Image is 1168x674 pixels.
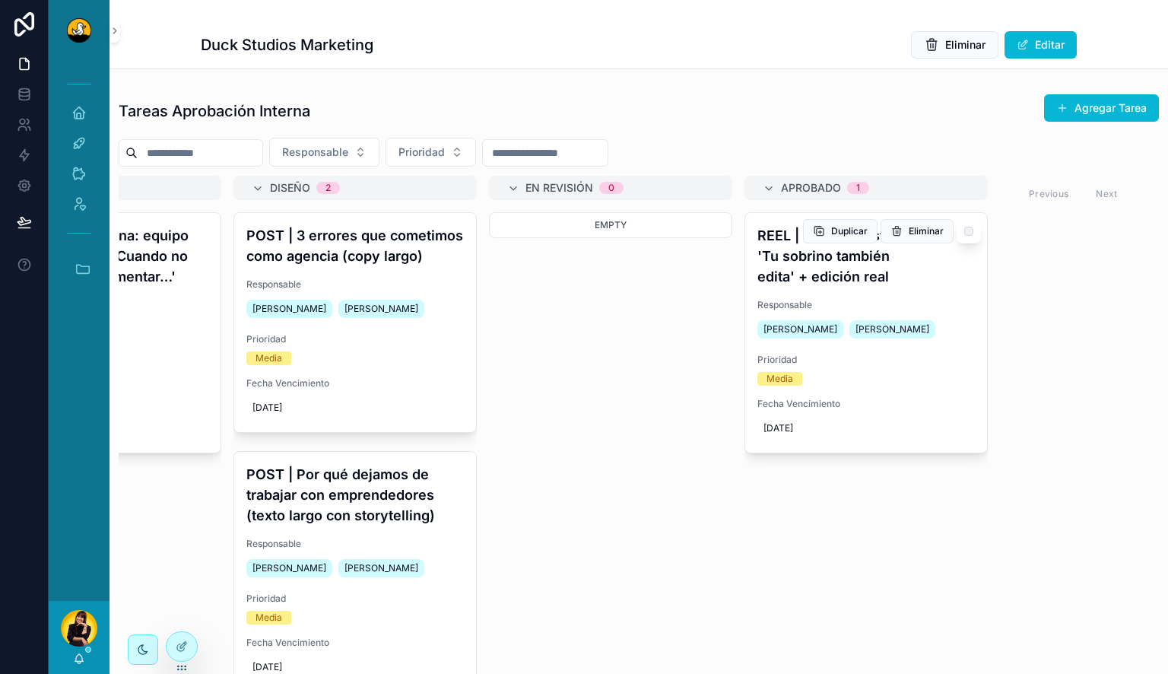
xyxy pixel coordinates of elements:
button: Eliminar [881,219,954,243]
span: [PERSON_NAME] [344,562,418,574]
button: Select Button [386,138,476,167]
div: 1 [856,182,860,194]
span: Diseño [270,180,310,196]
button: Eliminar [911,31,998,59]
span: Prioridad [246,593,464,605]
span: [PERSON_NAME] [344,303,418,315]
button: Select Button [269,138,379,167]
span: Prioridad [398,145,445,160]
div: 2 [325,182,331,194]
span: Prioridad [757,354,975,366]
div: Media [255,351,282,365]
span: Responsable [282,145,348,160]
span: Empty [595,219,627,230]
h4: POST | Por qué dejamos de trabajar con emprendedores (texto largo con storytelling) [246,464,464,526]
span: Fecha Vencimiento [246,377,464,389]
span: [PERSON_NAME] [252,303,326,315]
span: Prioridad [246,333,464,345]
span: [DATE] [763,422,969,434]
span: Aprobado [781,180,841,196]
span: Responsable [246,278,464,291]
span: Duplicar [831,225,868,237]
span: [PERSON_NAME] [252,562,326,574]
a: REEL | Reel sarcástico: 'Tu sobrino también edita' + edición realResponsable[PERSON_NAME][PERSON_... [744,212,988,453]
span: Responsable [246,538,464,550]
span: [PERSON_NAME] [763,323,837,335]
button: Editar [1005,31,1077,59]
span: Responsable [757,299,975,311]
button: Agregar Tarea [1044,94,1159,122]
span: Eliminar [945,37,985,52]
div: Media [255,611,282,625]
h4: POST | 3 errores que cometimos como agencia (copy largo) [246,225,464,266]
span: En Revisión [525,180,593,196]
div: scrollable content [49,61,109,312]
span: [DATE] [252,402,458,414]
span: Fecha Vencimiento [757,398,975,410]
span: Eliminar [909,225,944,237]
button: Duplicar [803,219,878,243]
a: POST | 3 errores que cometimos como agencia (copy largo)Responsable[PERSON_NAME][PERSON_NAME]Prio... [233,212,477,433]
h4: REEL | Reel sarcástico: 'Tu sobrino también edita' + edición real [757,225,975,287]
div: Media [766,372,793,386]
h1: Tareas Aprobación Interna [119,100,310,122]
img: App logo [67,18,91,43]
span: Fecha Vencimiento [246,637,464,649]
div: 0 [608,182,614,194]
span: [DATE] [252,661,458,673]
h1: Duck Studios Marketing [201,34,373,56]
span: [PERSON_NAME] [855,323,929,335]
